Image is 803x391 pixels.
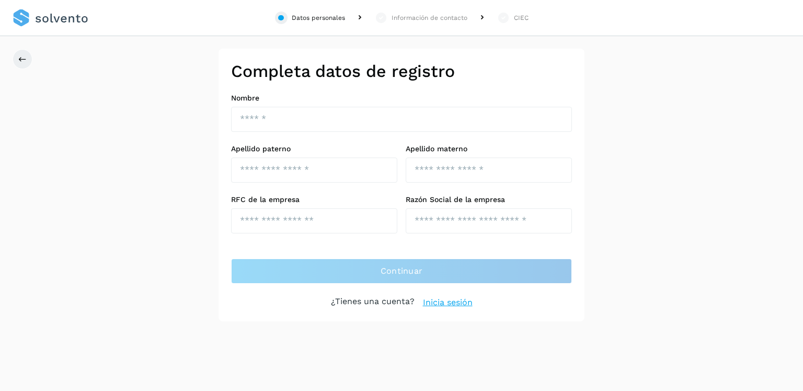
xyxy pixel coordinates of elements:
[231,94,572,103] label: Nombre
[406,195,572,204] label: Razón Social de la empresa
[392,13,467,23] div: Información de contacto
[381,265,423,277] span: Continuar
[331,296,415,309] p: ¿Tienes una cuenta?
[231,61,572,81] h2: Completa datos de registro
[292,13,345,23] div: Datos personales
[231,259,572,284] button: Continuar
[406,144,572,153] label: Apellido materno
[231,195,397,204] label: RFC de la empresa
[423,296,473,309] a: Inicia sesión
[231,144,397,153] label: Apellido paterno
[514,13,529,23] div: CIEC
